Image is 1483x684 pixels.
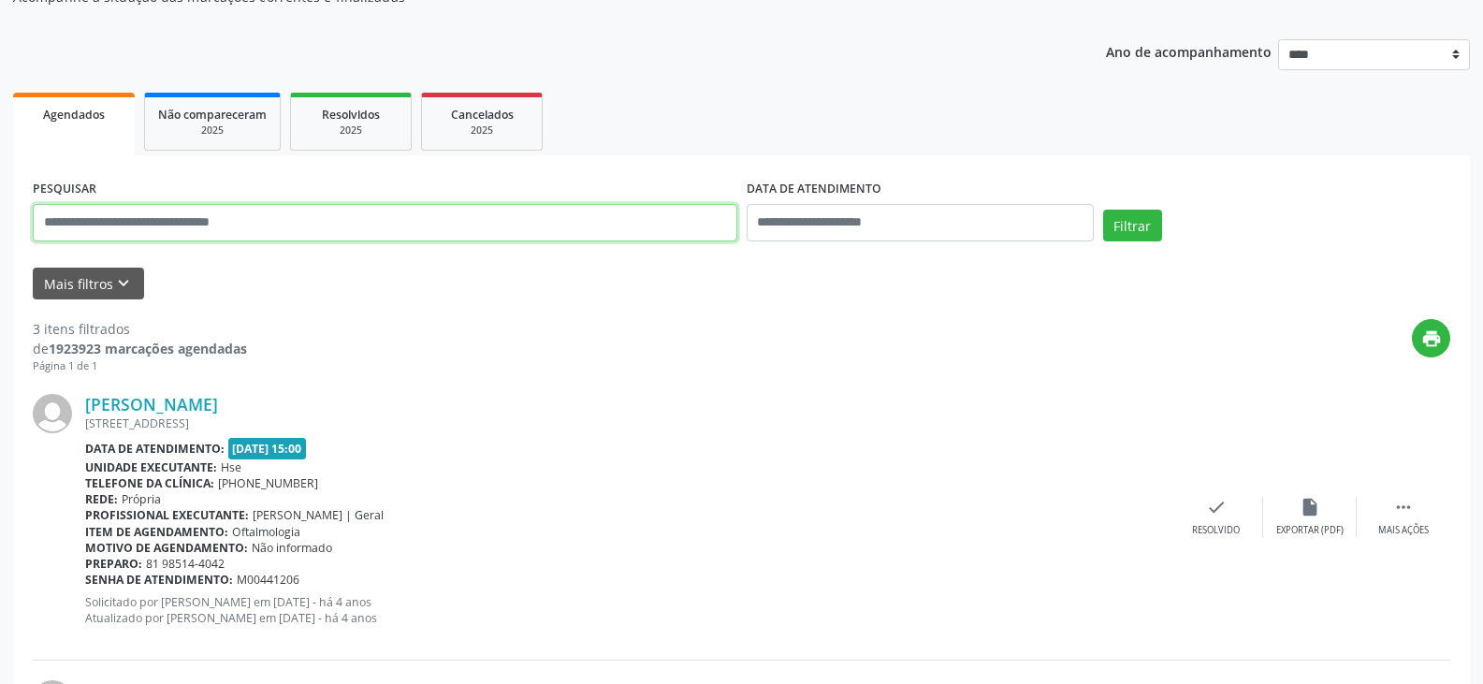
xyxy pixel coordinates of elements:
[158,107,267,123] span: Não compareceram
[1393,497,1414,517] i: 
[33,339,247,358] div: de
[1192,524,1240,537] div: Resolvido
[33,319,247,339] div: 3 itens filtrados
[85,459,217,475] b: Unidade executante:
[1103,210,1162,241] button: Filtrar
[252,540,332,556] span: Não informado
[85,524,228,540] b: Item de agendamento:
[435,124,529,138] div: 2025
[451,107,514,123] span: Cancelados
[146,556,225,572] span: 81 98514-4042
[1106,39,1272,63] p: Ano de acompanhamento
[1276,524,1344,537] div: Exportar (PDF)
[85,572,233,588] b: Senha de atendimento:
[304,124,398,138] div: 2025
[49,340,247,357] strong: 1923923 marcações agendadas
[85,540,248,556] b: Motivo de agendamento:
[1412,319,1450,357] button: print
[218,475,318,491] span: [PHONE_NUMBER]
[85,556,142,572] b: Preparo:
[33,358,247,374] div: Página 1 de 1
[85,507,249,523] b: Profissional executante:
[85,475,214,491] b: Telefone da clínica:
[237,572,299,588] span: M00441206
[33,268,144,300] button: Mais filtroskeyboard_arrow_down
[122,491,161,507] span: Própria
[228,438,307,459] span: [DATE] 15:00
[1421,328,1442,349] i: print
[253,507,384,523] span: [PERSON_NAME] | Geral
[85,491,118,507] b: Rede:
[43,107,105,123] span: Agendados
[747,175,881,204] label: DATA DE ATENDIMENTO
[33,175,96,204] label: PESQUISAR
[1300,497,1320,517] i: insert_drive_file
[33,394,72,433] img: img
[85,441,225,457] b: Data de atendimento:
[85,415,1170,431] div: [STREET_ADDRESS]
[158,124,267,138] div: 2025
[85,394,218,415] a: [PERSON_NAME]
[85,594,1170,626] p: Solicitado por [PERSON_NAME] em [DATE] - há 4 anos Atualizado por [PERSON_NAME] em [DATE] - há 4 ...
[232,524,300,540] span: Oftalmologia
[1206,497,1227,517] i: check
[1378,524,1429,537] div: Mais ações
[221,459,241,475] span: Hse
[113,273,134,294] i: keyboard_arrow_down
[322,107,380,123] span: Resolvidos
